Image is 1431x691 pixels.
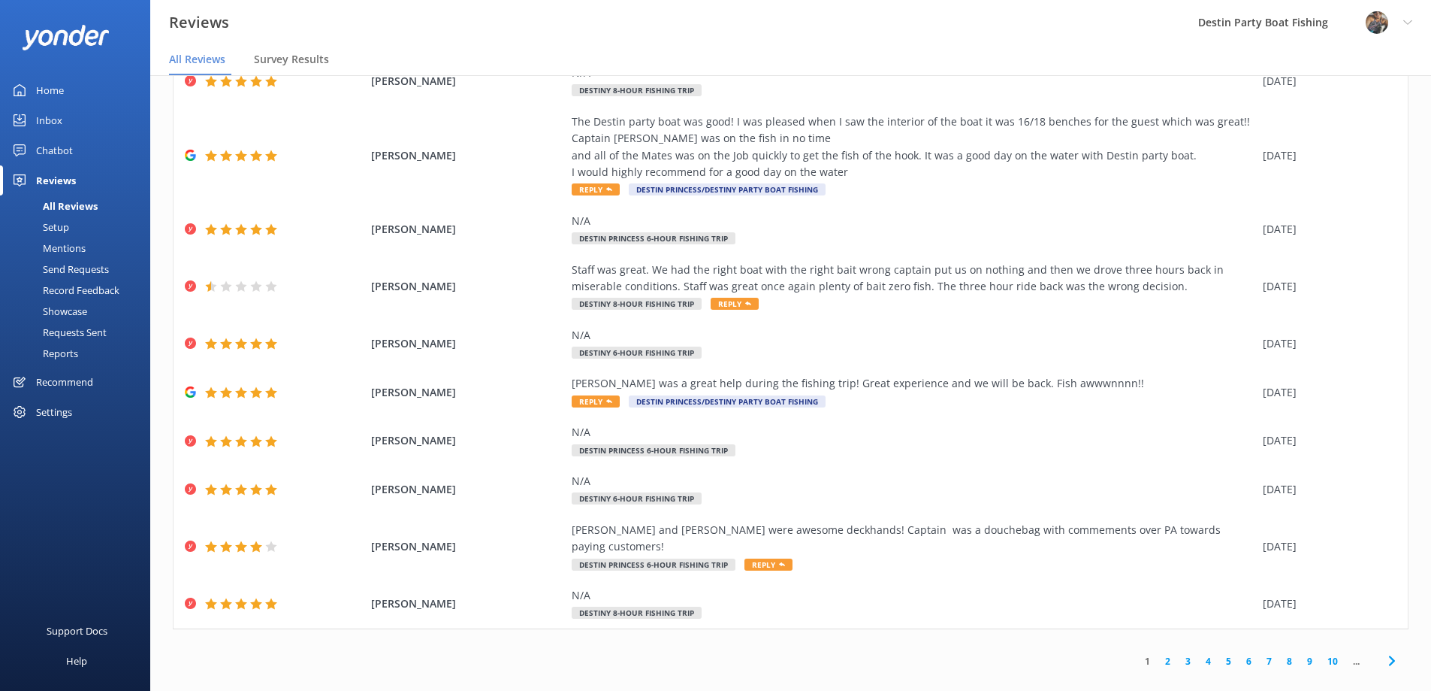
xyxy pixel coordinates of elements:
a: 8 [1279,654,1300,668]
div: Requests Sent [9,322,107,343]
div: [DATE] [1263,384,1389,401]
span: [PERSON_NAME] [371,73,565,89]
a: 5 [1218,654,1239,668]
span: ... [1345,654,1367,668]
span: [PERSON_NAME] [371,481,565,498]
img: yonder-white-logo.png [23,25,109,50]
div: Support Docs [47,616,107,646]
a: 3 [1178,654,1198,668]
span: Destiny 6-Hour Fishing Trip [572,347,702,359]
div: Showcase [9,301,87,322]
a: 10 [1320,654,1345,668]
div: [PERSON_NAME] was a great help during the fishing trip! Great experience and we will be back. Fis... [572,375,1255,392]
div: Chatbot [36,135,73,165]
div: [DATE] [1263,481,1389,498]
a: Requests Sent [9,322,150,343]
a: 1 [1137,654,1158,668]
a: Showcase [9,301,150,322]
span: [PERSON_NAME] [371,221,565,238]
div: [DATE] [1263,278,1389,295]
span: [PERSON_NAME] [371,384,565,401]
span: Destiny 8-Hour Fishing Trip [572,84,702,96]
span: Destin Princess/Destiny Party Boat Fishing [629,396,826,408]
div: [DATE] [1263,538,1389,555]
a: Send Requests [9,259,150,280]
a: 7 [1259,654,1279,668]
a: Setup [9,217,150,238]
span: Reply [711,298,759,310]
span: Reply [744,559,792,571]
a: 4 [1198,654,1218,668]
span: [PERSON_NAME] [371,596,565,612]
div: N/A [572,213,1255,229]
span: Destin Princess 6-Hour Fishing Trip [572,232,735,244]
div: [DATE] [1263,432,1389,449]
div: Help [66,646,87,676]
a: 6 [1239,654,1259,668]
div: Send Requests [9,259,109,280]
h3: Reviews [169,11,229,35]
span: All Reviews [169,52,225,67]
span: Reply [572,183,620,195]
div: Record Feedback [9,280,119,301]
div: [PERSON_NAME] and [PERSON_NAME] were awesome deckhands! Captain was a douchebag with commements o... [572,522,1255,556]
span: Destin Princess 6-Hour Fishing Trip [572,559,735,571]
div: N/A [572,327,1255,344]
span: Destin Princess/Destiny Party Boat Fishing [629,183,826,195]
span: Destiny 6-Hour Fishing Trip [572,492,702,505]
div: The Destin party boat was good! I was pleased when I saw the interior of the boat it was 16/18 be... [572,114,1255,181]
div: N/A [572,424,1255,441]
a: 2 [1158,654,1178,668]
a: Reports [9,343,150,364]
div: Recommend [36,367,93,397]
div: Inbox [36,105,62,135]
span: [PERSON_NAME] [371,278,565,295]
div: Setup [9,217,69,238]
span: [PERSON_NAME] [371,432,565,449]
a: Mentions [9,238,150,259]
div: N/A [572,587,1255,604]
a: All Reviews [9,195,150,217]
div: [DATE] [1263,73,1389,89]
span: [PERSON_NAME] [371,335,565,352]
div: Settings [36,397,72,427]
span: [PERSON_NAME] [371,147,565,164]
div: [DATE] [1263,221,1389,238]
a: Record Feedback [9,280,150,301]
div: [DATE] [1263,596,1389,612]
span: Destiny 8-Hour Fishing Trip [572,298,702,310]
div: Mentions [9,238,86,259]
div: [DATE] [1263,335,1389,352]
img: 250-1666038197.jpg [1366,11,1388,34]
a: 9 [1300,654,1320,668]
span: Destiny 8-Hour Fishing Trip [572,607,702,619]
div: Reports [9,343,78,364]
div: N/A [572,473,1255,489]
div: All Reviews [9,195,98,217]
span: Survey Results [254,52,329,67]
div: Reviews [36,165,76,195]
span: Reply [572,396,620,408]
span: [PERSON_NAME] [371,538,565,555]
div: Home [36,75,64,105]
span: Destin Princess 6-Hour Fishing Trip [572,444,735,456]
div: Staff was great. We had the right boat with the right bait wrong captain put us on nothing and th... [572,262,1255,295]
div: [DATE] [1263,147,1389,164]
